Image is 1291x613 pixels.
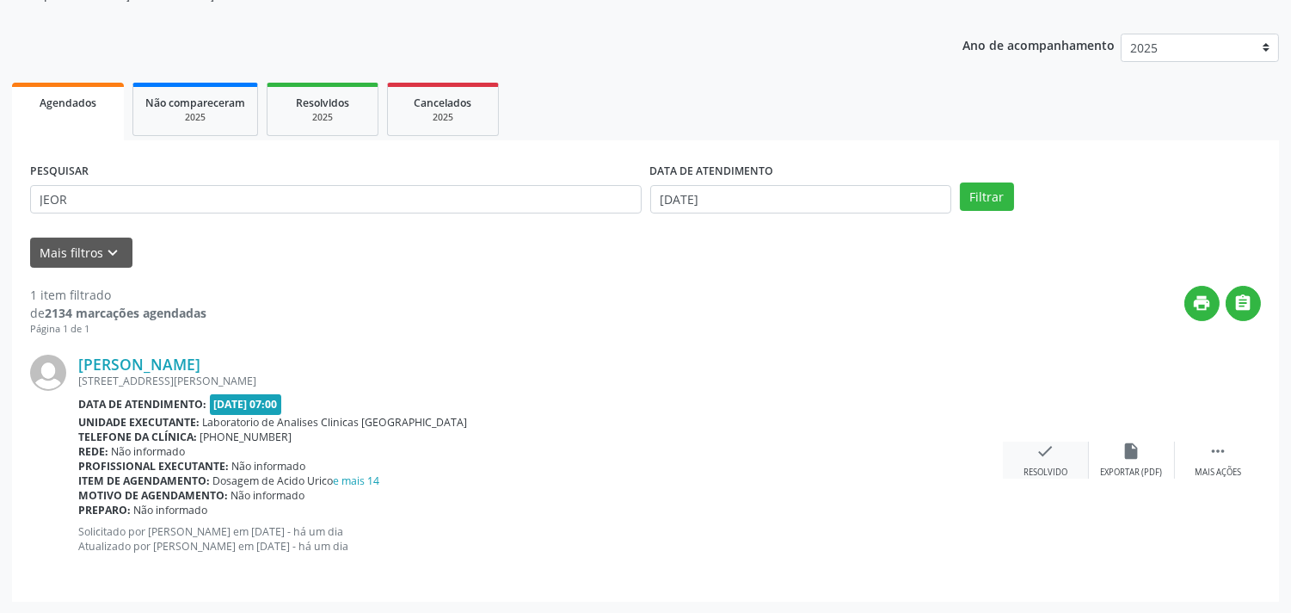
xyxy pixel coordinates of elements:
b: Preparo: [78,503,131,517]
i: keyboard_arrow_down [104,244,123,263]
b: Data de atendimento: [78,397,206,412]
span: Agendados [40,96,96,110]
div: Página 1 de 1 [30,322,206,337]
img: img [30,355,66,391]
input: Selecione um intervalo [650,185,951,214]
span: Dosagem de Acido Urico [213,474,380,488]
b: Rede: [78,444,108,459]
button: print [1184,286,1220,321]
span: [DATE] 07:00 [210,394,282,414]
label: PESQUISAR [30,158,89,185]
div: Mais ações [1195,467,1241,479]
button:  [1226,286,1261,321]
div: 2025 [145,111,245,124]
i: check [1036,442,1055,461]
i: print [1193,294,1212,313]
div: [STREET_ADDRESS][PERSON_NAME] [78,374,1003,388]
input: Nome, CNS [30,185,642,214]
div: Exportar (PDF) [1101,467,1163,479]
strong: 2134 marcações agendadas [45,305,206,321]
i:  [1208,442,1227,461]
b: Motivo de agendamento: [78,488,228,503]
span: Não informado [112,444,186,459]
b: Profissional executante: [78,459,229,474]
i:  [1234,294,1253,313]
a: [PERSON_NAME] [78,355,200,374]
div: 2025 [280,111,366,124]
span: Cancelados [415,96,472,110]
b: Unidade executante: [78,415,200,430]
button: Filtrar [960,183,1014,212]
label: DATA DE ATENDIMENTO [650,158,774,185]
span: Não informado [231,488,305,503]
p: Solicitado por [PERSON_NAME] em [DATE] - há um dia Atualizado por [PERSON_NAME] em [DATE] - há um... [78,524,1003,554]
a: e mais 14 [334,474,380,488]
b: Telefone da clínica: [78,430,197,444]
span: [PHONE_NUMBER] [200,430,292,444]
b: Item de agendamento: [78,474,210,488]
span: Não informado [232,459,306,474]
span: Não compareceram [145,96,245,110]
div: de [30,304,206,322]
span: Resolvidos [296,96,349,110]
span: Não informado [134,503,208,517]
button: Mais filtroskeyboard_arrow_down [30,238,132,268]
div: 2025 [400,111,486,124]
span: Laboratorio de Analises Clinicas [GEOGRAPHIC_DATA] [203,415,468,430]
div: Resolvido [1024,467,1067,479]
i: insert_drive_file [1122,442,1141,461]
p: Ano de acompanhamento [962,34,1115,55]
div: 1 item filtrado [30,286,206,304]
